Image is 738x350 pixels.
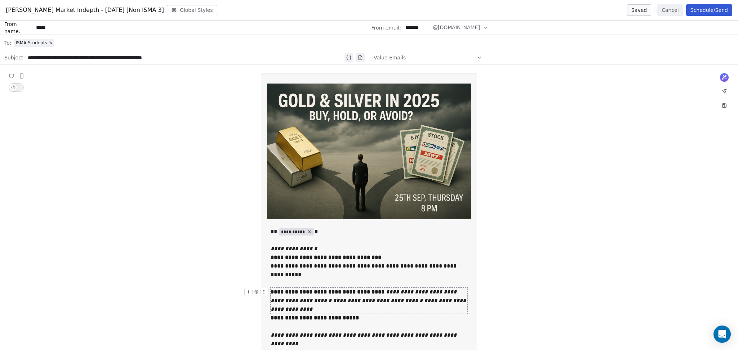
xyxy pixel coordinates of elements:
[4,21,33,35] span: From name:
[4,54,25,63] span: Subject:
[167,5,217,15] button: Global Styles
[713,326,731,343] div: Open Intercom Messenger
[686,4,732,16] button: Schedule/Send
[6,6,164,14] span: [PERSON_NAME] Market Indepth - [DATE] [Non ISMA 3]
[4,39,11,46] span: To:
[433,24,480,31] span: @[DOMAIN_NAME]
[627,4,651,16] button: Saved
[372,24,401,31] span: From email:
[374,54,406,61] span: Value Emails
[15,40,47,46] span: ISMA Students
[657,4,683,16] button: Cancel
